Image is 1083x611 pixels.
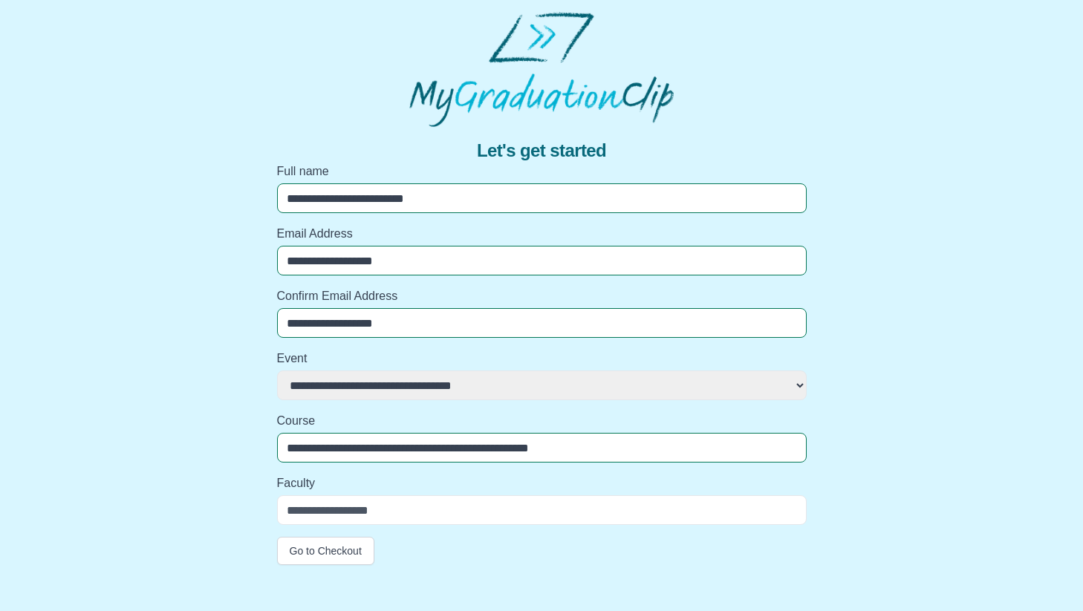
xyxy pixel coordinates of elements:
[477,139,606,163] span: Let's get started
[277,350,807,367] label: Event
[277,474,807,492] label: Faculty
[277,412,807,430] label: Course
[277,287,807,305] label: Confirm Email Address
[409,12,674,127] img: MyGraduationClip
[277,225,807,243] label: Email Address
[277,537,374,565] button: Go to Checkout
[277,163,807,180] label: Full name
